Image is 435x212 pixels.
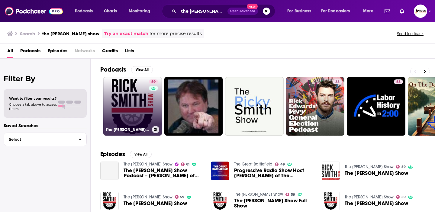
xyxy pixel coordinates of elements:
a: PodcastsView All [100,66,153,73]
img: The Rick Smith Show [322,192,340,210]
button: open menu [359,6,381,16]
button: open menu [124,6,158,16]
button: open menu [71,6,101,16]
a: The Rick Smith Show Full Show [234,198,314,208]
a: The Rick Smith Show [345,201,408,206]
a: The Rick Smith Show [345,194,394,200]
span: The [PERSON_NAME] Show [124,201,187,206]
a: The Chris Voss Show [124,162,172,167]
a: Try an exact match [104,30,148,37]
a: The Rick Smith Show [345,164,394,169]
span: The [PERSON_NAME] Show Full Show [234,198,314,208]
h3: The [PERSON_NAME] Show [106,127,150,132]
span: Progressive Radio Show Host [PERSON_NAME] of The [PERSON_NAME] Show [234,168,314,178]
a: The Rick Smith Show [234,192,283,197]
a: The Rick Smith Show [124,194,172,200]
a: The Chris Voss Show Podcast – Rick Smith of The Rick Smith Show [124,168,204,178]
a: Lists [125,46,134,58]
img: Podchaser - Follow, Share and Rate Podcasts [5,5,63,17]
button: Open AdvancedNew [227,8,258,15]
a: 59 [175,195,185,199]
span: 53 [396,79,401,85]
span: 61 [186,163,189,166]
div: Search podcasts, credits, & more... [168,4,281,18]
a: Episodes [48,46,67,58]
button: open menu [283,6,319,16]
a: EpisodesView All [100,150,152,158]
a: 59 [396,195,406,199]
span: The [PERSON_NAME] Show [345,171,408,176]
a: 33 [333,79,342,84]
span: For Business [287,7,311,15]
span: Charts [104,7,117,15]
img: The Rick Smith Show [322,162,340,180]
img: The Rick Smith Show Full Show [211,192,229,210]
a: All [7,46,13,58]
a: Show notifications dropdown [382,6,392,16]
button: Select [4,133,87,146]
span: for more precise results [150,30,202,37]
img: Progressive Radio Show Host Rick Smith of The Rick Smith Show [211,162,229,180]
a: 59 [149,79,158,84]
img: User Profile [414,5,427,18]
span: Networks [75,46,95,58]
span: The [PERSON_NAME] Show Podcast – [PERSON_NAME] of The [PERSON_NAME] Show [124,168,204,178]
a: Charts [100,6,121,16]
span: 59 [401,165,406,168]
button: Show profile menu [414,5,427,18]
h3: the [PERSON_NAME] show [42,31,99,37]
a: 59 [285,193,295,196]
a: The Rick Smith Show [345,171,408,176]
a: The Chris Voss Show Podcast – Rick Smith of The Rick Smith Show [100,162,119,180]
a: 59 [396,165,406,169]
a: 53 [347,77,405,136]
h2: Filter By [4,74,87,83]
a: 61 [181,162,190,166]
span: Monitoring [129,7,150,15]
h3: Search [20,31,35,37]
button: Send feedback [395,31,425,36]
span: New [247,4,258,9]
span: Choose a tab above to access filters. [9,102,57,111]
a: 33 [286,77,345,136]
a: Podcasts [20,46,40,58]
a: Credits [102,46,118,58]
span: For Podcasters [321,7,350,15]
span: 49 [280,163,285,166]
span: 59 [180,196,184,198]
button: View All [131,66,153,73]
span: Open Advanced [230,10,255,13]
h2: Podcasts [100,66,126,73]
span: More [363,7,373,15]
a: Show notifications dropdown [397,6,407,16]
img: The Rick Smith Show [100,192,119,210]
p: Saved Searches [4,123,87,128]
span: Want to filter your results? [9,96,57,101]
span: 59 [291,193,295,196]
a: 49 [275,162,285,166]
button: open menu [317,6,359,16]
a: The Great Battlefield [234,162,272,167]
span: 59 [401,196,406,198]
span: The [PERSON_NAME] Show [345,201,408,206]
span: 33 [335,79,340,85]
input: Search podcasts, credits, & more... [179,6,227,16]
span: 59 [151,79,156,85]
span: Logged in as BookLaunchers [414,5,427,18]
a: Progressive Radio Show Host Rick Smith of The Rick Smith Show [234,168,314,178]
button: View All [130,151,152,158]
h2: Episodes [100,150,125,158]
a: The Rick Smith Show [124,201,187,206]
span: Podcasts [75,7,93,15]
a: 59The [PERSON_NAME] Show [103,77,162,136]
